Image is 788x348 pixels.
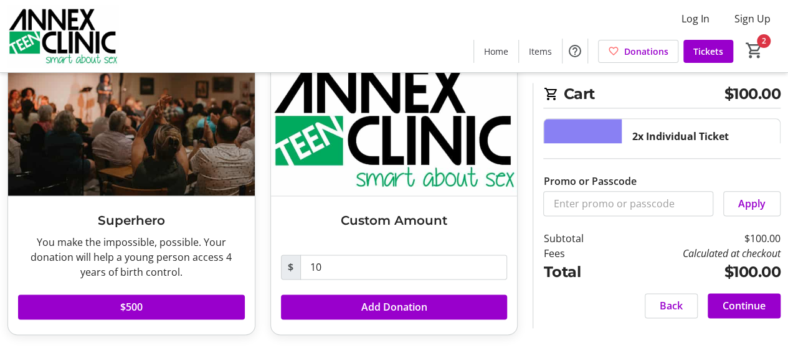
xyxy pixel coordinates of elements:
span: Add Donation [361,299,427,314]
div: You make the impossible, possible. Your donation will help a young person access 4 years of birth... [18,235,245,280]
span: $500 [120,299,143,314]
span: Sign Up [734,11,771,26]
button: Add Donation [281,294,508,319]
td: $100.00 [612,231,781,246]
h3: Superhero [18,211,245,230]
input: Donation Amount [300,255,508,280]
span: Back [660,298,683,313]
td: Subtotal [543,231,612,246]
h3: Custom Amount [281,211,508,230]
button: $500 [18,294,245,319]
button: Help [563,39,587,63]
img: Custom Amount [271,57,518,195]
td: Calculated at checkout [612,246,781,261]
img: Annex Teen Clinic's Logo [7,5,118,67]
span: Apply [738,196,766,211]
span: Donations [624,45,668,58]
td: Total [543,261,612,283]
span: $100.00 [724,83,781,105]
button: Continue [708,293,781,318]
input: Enter promo or passcode [543,191,713,216]
span: Items [529,45,552,58]
button: Log In [672,9,719,29]
h2: Cart [543,83,781,108]
a: Tickets [683,40,733,63]
div: 2x Individual Ticket [632,129,728,144]
img: Superhero [8,57,255,195]
span: Home [484,45,508,58]
a: Donations [598,40,678,63]
button: Sign Up [724,9,781,29]
span: Tickets [693,45,723,58]
td: Fees [543,246,612,261]
span: $ [281,255,301,280]
a: Home [474,40,518,63]
span: Log In [681,11,710,26]
button: Cart [743,39,766,62]
td: $100.00 [612,261,781,283]
button: Apply [723,191,781,216]
a: Items [519,40,562,63]
label: Promo or Passcode [543,174,636,189]
button: Back [645,293,698,318]
span: Continue [723,298,766,313]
